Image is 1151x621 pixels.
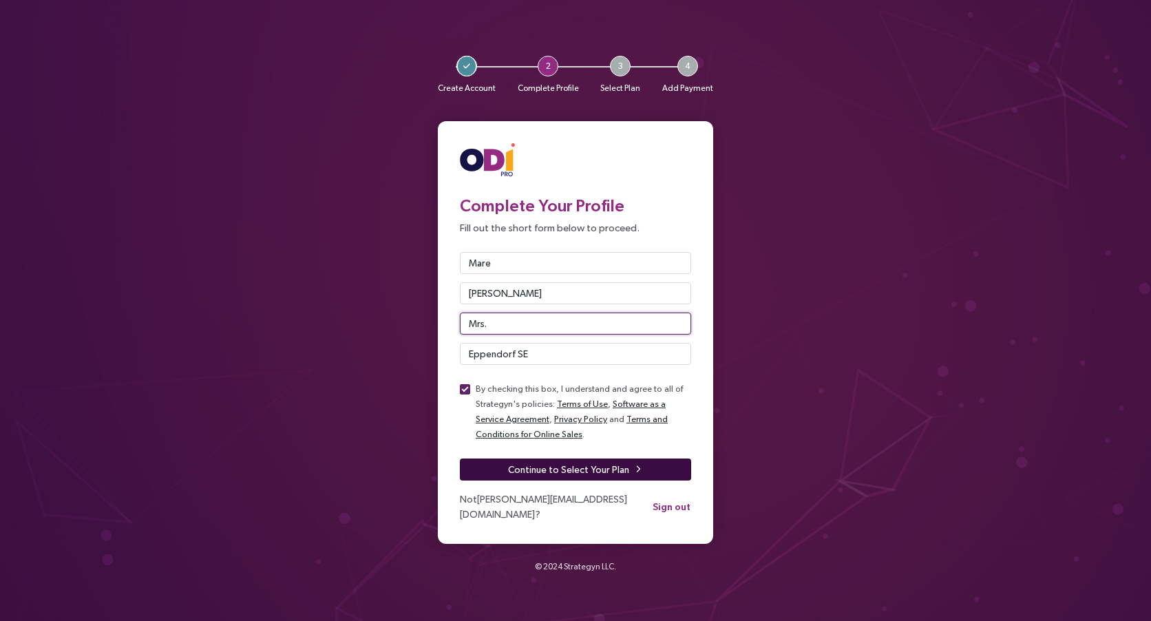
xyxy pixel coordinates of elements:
input: First Name [460,252,691,274]
span: 2 [538,56,558,76]
p: Add Payment [662,81,713,96]
div: © 2024 . [438,544,713,590]
span: Sign out [653,499,690,514]
a: Software as a Service Agreement [476,399,666,424]
span: Not [PERSON_NAME][EMAIL_ADDRESS][DOMAIN_NAME] ? [460,494,627,520]
p: Complete Profile [518,81,579,96]
span: 3 [610,56,631,76]
a: Privacy Policy [554,414,607,424]
p: Create Account [438,81,496,96]
button: Sign out [652,498,691,515]
button: Continue to Select Your Plan [460,459,691,481]
p: Fill out the short form below to proceed. [460,220,691,235]
a: Terms and Conditions for Online Sales [476,414,668,439]
input: Title [460,313,691,335]
input: Organization [460,343,691,365]
a: Terms of Use [557,399,608,409]
h3: Complete Your Profile [460,196,691,215]
span: 4 [677,56,698,76]
p: By checking this box, I understand and agree to all of Strategyn's policies: , , and . [476,381,691,442]
span: Continue to Select Your Plan [508,462,629,477]
a: Strategyn LLC [564,562,614,571]
input: Last Name [460,282,691,304]
img: ODIpro [460,143,515,179]
p: Select Plan [600,81,640,96]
